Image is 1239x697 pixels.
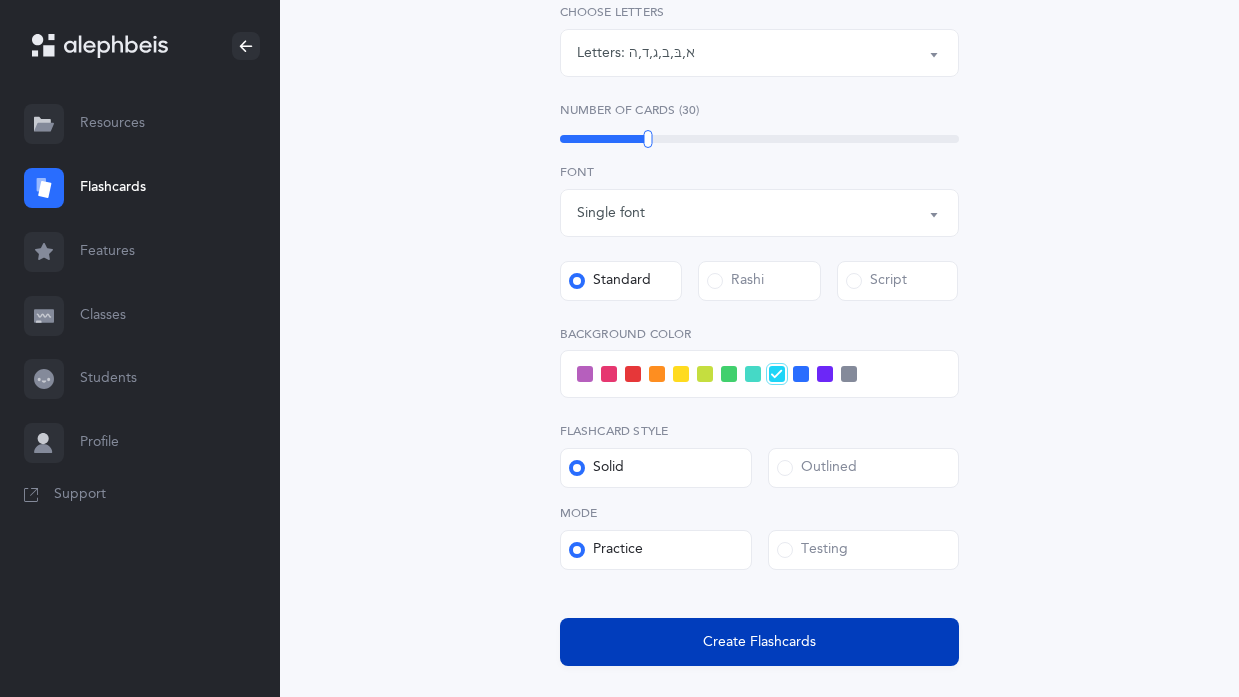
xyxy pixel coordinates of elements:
iframe: Drift Widget Chat Controller [1139,597,1215,673]
span: Create Flashcards [703,632,816,653]
label: Background color [560,325,959,343]
div: Script [846,271,907,291]
div: Solid [569,458,624,478]
label: Number of Cards (30) [560,101,959,119]
label: Mode [560,504,959,522]
div: Practice [569,540,643,560]
button: א, בּ, ב, ג, ד, ה [560,29,959,77]
button: Single font [560,189,959,237]
div: Outlined [777,458,857,478]
div: Testing [777,540,848,560]
label: Font [560,163,959,181]
div: א , בּ , ב , ג , ד , ה [629,43,695,64]
label: Choose letters [560,3,959,21]
button: Create Flashcards [560,618,959,666]
div: Rashi [707,271,764,291]
div: Standard [569,271,651,291]
label: Flashcard Style [560,422,959,440]
div: Letters: [577,43,629,64]
div: Single font [577,203,645,224]
span: Support [54,485,106,505]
